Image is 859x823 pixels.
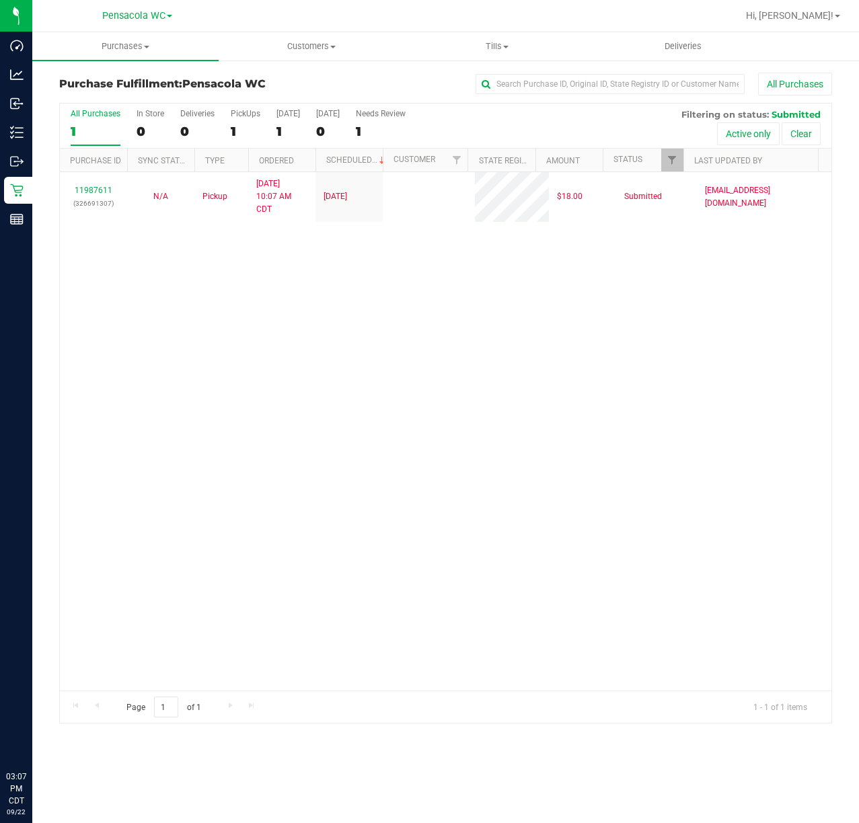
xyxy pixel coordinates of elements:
[219,32,405,61] a: Customers
[782,122,821,145] button: Clear
[276,109,300,118] div: [DATE]
[202,190,227,203] span: Pickup
[356,109,406,118] div: Needs Review
[32,40,219,52] span: Purchases
[746,10,833,21] span: Hi, [PERSON_NAME]!
[404,32,591,61] a: Tills
[71,124,120,139] div: 1
[231,124,260,139] div: 1
[661,149,683,171] a: Filter
[10,212,24,226] inline-svg: Reports
[205,156,225,165] a: Type
[557,190,583,203] span: $18.00
[13,715,54,756] iframe: Resource center
[153,190,168,203] button: N/A
[445,149,468,171] a: Filter
[405,40,590,52] span: Tills
[70,156,121,165] a: Purchase ID
[324,190,347,203] span: [DATE]
[613,155,642,164] a: Status
[180,109,215,118] div: Deliveries
[743,697,818,717] span: 1 - 1 of 1 items
[115,697,212,717] span: Page of 1
[138,156,190,165] a: Sync Status
[479,156,550,165] a: State Registry ID
[75,186,112,195] a: 11987611
[624,190,662,203] span: Submitted
[6,807,26,817] p: 09/22
[356,124,406,139] div: 1
[153,192,168,201] span: Not Applicable
[59,78,317,90] h3: Purchase Fulfillment:
[137,124,164,139] div: 0
[316,124,340,139] div: 0
[326,155,387,165] a: Scheduled
[182,77,266,90] span: Pensacola WC
[276,124,300,139] div: 1
[394,155,435,164] a: Customer
[591,32,777,61] a: Deliveries
[681,109,769,120] span: Filtering on status:
[10,126,24,139] inline-svg: Inventory
[219,40,404,52] span: Customers
[10,68,24,81] inline-svg: Analytics
[231,109,260,118] div: PickUps
[476,74,745,94] input: Search Purchase ID, Original ID, State Registry ID or Customer Name...
[71,109,120,118] div: All Purchases
[256,178,307,217] span: [DATE] 10:07 AM CDT
[137,109,164,118] div: In Store
[10,184,24,197] inline-svg: Retail
[6,771,26,807] p: 03:07 PM CDT
[10,155,24,168] inline-svg: Outbound
[10,39,24,52] inline-svg: Dashboard
[646,40,720,52] span: Deliveries
[10,97,24,110] inline-svg: Inbound
[259,156,294,165] a: Ordered
[180,124,215,139] div: 0
[32,32,219,61] a: Purchases
[102,10,165,22] span: Pensacola WC
[546,156,580,165] a: Amount
[154,697,178,717] input: 1
[694,156,762,165] a: Last Updated By
[758,73,832,95] button: All Purchases
[705,184,823,210] span: [EMAIL_ADDRESS][DOMAIN_NAME]
[316,109,340,118] div: [DATE]
[772,109,821,120] span: Submitted
[717,122,780,145] button: Active only
[68,197,119,210] p: (326691307)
